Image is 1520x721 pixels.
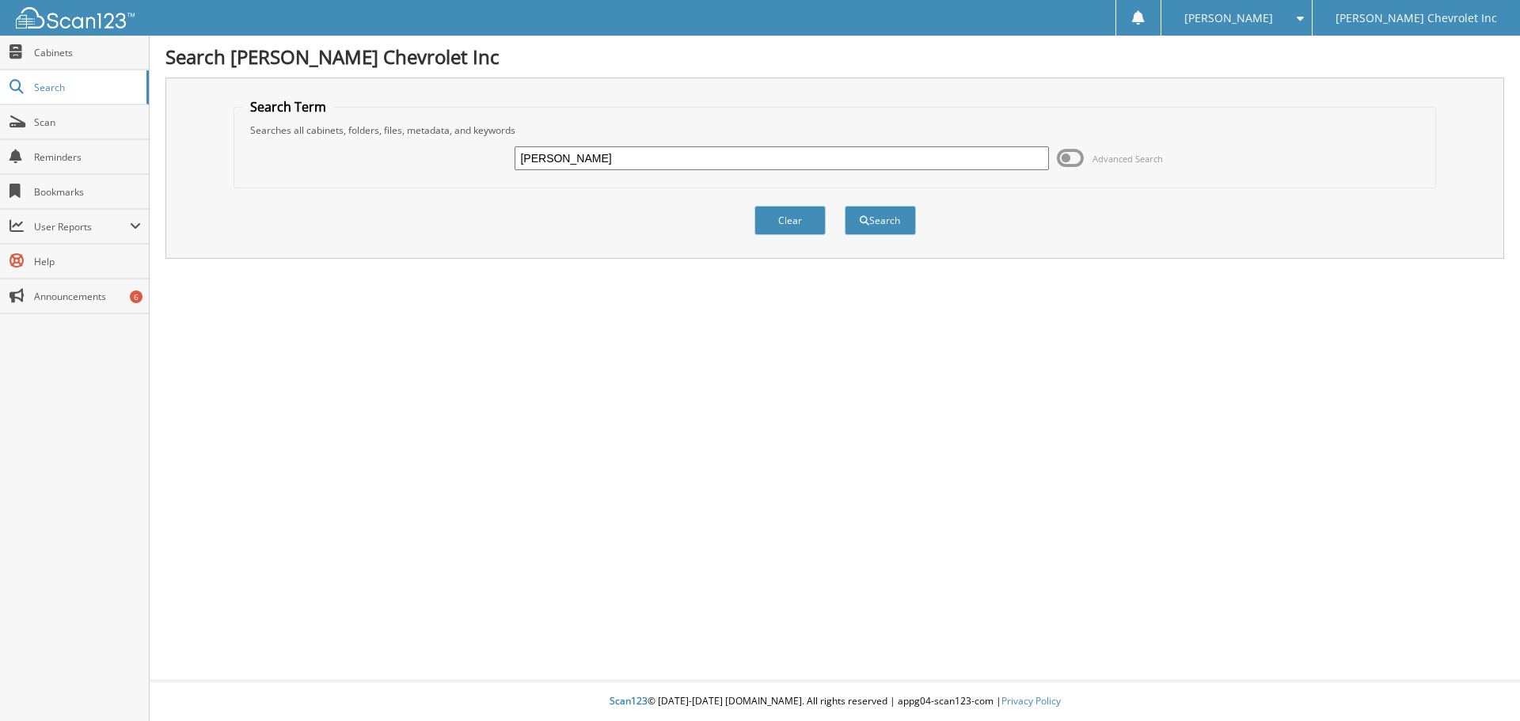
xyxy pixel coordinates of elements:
div: Searches all cabinets, folders, files, metadata, and keywords [242,123,1428,137]
span: Cabinets [34,46,141,59]
span: Help [34,255,141,268]
button: Clear [754,206,826,235]
span: Announcements [34,290,141,303]
span: Advanced Search [1092,153,1163,165]
a: Privacy Policy [1001,694,1061,708]
span: Search [34,81,139,94]
span: Bookmarks [34,185,141,199]
div: 6 [130,290,142,303]
span: User Reports [34,220,130,233]
h1: Search [PERSON_NAME] Chevrolet Inc [165,44,1504,70]
legend: Search Term [242,98,334,116]
div: © [DATE]-[DATE] [DOMAIN_NAME]. All rights reserved | appg04-scan123-com | [150,682,1520,721]
span: [PERSON_NAME] [1184,13,1273,23]
button: Search [845,206,916,235]
span: [PERSON_NAME] Chevrolet Inc [1336,13,1497,23]
img: scan123-logo-white.svg [16,7,135,28]
span: Scan123 [610,694,648,708]
span: Reminders [34,150,141,164]
span: Scan [34,116,141,129]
